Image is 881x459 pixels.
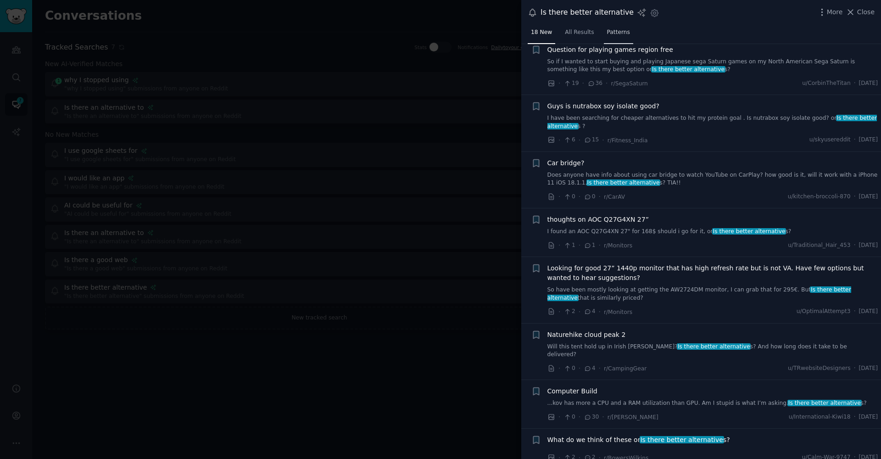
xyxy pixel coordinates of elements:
button: More [817,7,843,17]
a: Looking for good 27” 1440p monitor that has high refresh rate but is not VA. Have few options but... [547,263,878,283]
span: u/Traditional_Hair_453 [788,241,850,250]
span: 1 [563,241,575,250]
span: Is there better alternative [586,179,660,186]
span: All Results [565,28,594,37]
button: Close [846,7,875,17]
span: u/CorbinTheTitan [802,79,850,88]
a: All Results [562,25,597,44]
span: r/CarAV [604,194,625,200]
span: · [579,135,580,145]
span: · [558,135,560,145]
span: r/CampingGear [604,365,647,372]
span: 19 [563,79,579,88]
span: u/skyusereddit [809,136,851,144]
span: 2 [563,308,575,316]
span: · [579,364,580,373]
span: · [579,192,580,202]
a: Question for playing games region free [547,45,673,55]
span: 4 [584,308,595,316]
div: Is there better alternative [541,7,634,18]
span: · [558,78,560,88]
span: Is there better alternative [547,286,851,301]
span: · [854,79,856,88]
span: Is there better alternative [712,228,786,235]
span: · [854,193,856,201]
span: · [602,135,604,145]
span: r/[PERSON_NAME] [608,414,658,420]
a: Computer Build [547,386,597,396]
span: 30 [584,413,599,421]
a: 18 New [528,25,555,44]
span: [DATE] [859,136,878,144]
a: So have been mostly looking at getting the AW2724DM monitor, I can grab that for 295€. ButIs ther... [547,286,878,302]
span: r/Monitors [604,242,632,249]
span: · [558,307,560,317]
a: Will this tent hold up in Irish [PERSON_NAME]?Is there better alternatives? And how long does it ... [547,343,878,359]
span: [DATE] [859,79,878,88]
span: r/SegaSaturn [611,80,648,87]
span: · [579,307,580,317]
span: · [582,78,584,88]
span: More [827,7,843,17]
span: 1 [584,241,595,250]
span: u/International-Kiwi18 [789,413,851,421]
a: I found an AOC Q27G4XN 27" for 168$ should i go for it, orIs there better alternatives? [547,228,878,236]
span: · [854,308,856,316]
span: 4 [584,364,595,373]
span: · [854,241,856,250]
span: 0 [563,364,575,373]
span: · [558,364,560,373]
span: 0 [563,413,575,421]
span: [DATE] [859,308,878,316]
span: Is there better alternative [651,66,725,73]
span: · [558,192,560,202]
span: r/Fitness_India [608,137,648,144]
span: u/kitchen-broccoli-870 [788,193,851,201]
a: thoughts on AOC Q27G4XN 27” [547,215,649,224]
span: · [558,412,560,422]
span: 0 [563,193,575,201]
a: Car bridge? [547,158,585,168]
span: What do we think of these or s? [547,435,730,445]
span: Is there better alternative [547,115,877,129]
span: 15 [584,136,599,144]
a: Patterns [604,25,633,44]
span: · [579,412,580,422]
span: r/Monitors [604,309,632,315]
span: 6 [563,136,575,144]
span: u/OptimalAttempt3 [797,308,851,316]
span: u/TRwebsiteDesigners [788,364,851,373]
a: Naturehike cloud peak 2 [547,330,626,340]
span: Patterns [607,28,630,37]
a: ...kov has more a CPU and a RAM utilization than GPU. Am I stupid is what I’m asking.Is there bet... [547,399,878,408]
span: Is there better alternative [640,436,724,443]
span: · [606,78,608,88]
a: Guys is nutrabox soy isolate good? [547,101,659,111]
span: Is there better alternative [787,400,861,406]
span: · [558,241,560,250]
span: · [579,241,580,250]
span: 0 [584,193,595,201]
span: · [599,307,601,317]
a: So if I wanted to start buying and playing Japanese sega Saturn games on my North American Sega S... [547,58,878,74]
span: [DATE] [859,241,878,250]
a: Does anyone have info about using car bridge to watch YouTube on CarPlay? how good is it, will it... [547,171,878,187]
span: 18 New [531,28,552,37]
span: [DATE] [859,413,878,421]
span: · [599,241,601,250]
span: · [599,364,601,373]
span: [DATE] [859,364,878,373]
span: · [599,192,601,202]
span: 36 [587,79,602,88]
a: What do we think of these orIs there better alternatives? [547,435,730,445]
span: · [602,412,604,422]
span: · [854,413,856,421]
span: · [854,136,856,144]
span: · [854,364,856,373]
